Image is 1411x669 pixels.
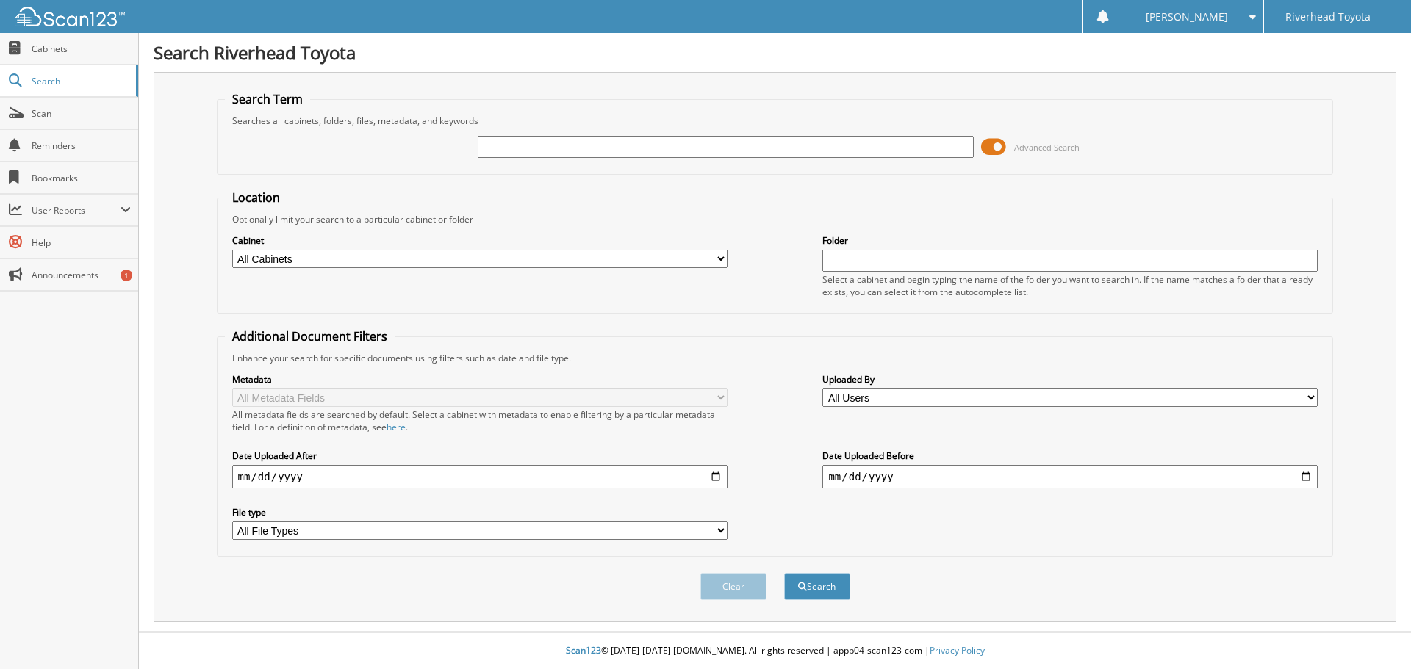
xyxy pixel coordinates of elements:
[822,449,1318,462] label: Date Uploaded Before
[32,236,131,249] span: Help
[154,40,1396,65] h1: Search Riverhead Toyota
[225,213,1326,225] div: Optionally limit your search to a particular cabinet or folder
[32,107,131,120] span: Scan
[784,573,850,600] button: Search
[822,273,1318,298] div: Select a cabinet and begin typing the name of the folder you want to search in. If the name match...
[822,234,1318,247] label: Folder
[1285,12,1371,21] span: Riverhead Toyota
[139,633,1411,669] div: © [DATE]-[DATE] [DOMAIN_NAME]. All rights reserved | appb04-scan123-com |
[32,43,131,55] span: Cabinets
[15,7,125,26] img: scan123-logo-white.svg
[225,328,395,344] legend: Additional Document Filters
[32,269,131,281] span: Announcements
[225,115,1326,127] div: Searches all cabinets, folders, files, metadata, and keywords
[232,234,728,247] label: Cabinet
[566,644,601,657] span: Scan123
[232,465,728,488] input: start
[1146,12,1228,21] span: [PERSON_NAME]
[32,204,121,217] span: User Reports
[822,373,1318,386] label: Uploaded By
[232,506,728,518] label: File type
[232,408,728,433] div: All metadata fields are searched by default. Select a cabinet with metadata to enable filtering b...
[387,421,406,433] a: here
[232,373,728,386] label: Metadata
[930,644,985,657] a: Privacy Policy
[32,75,129,87] span: Search
[822,465,1318,488] input: end
[225,352,1326,364] div: Enhance your search for specific documents using filters such as date and file type.
[700,573,766,600] button: Clear
[1014,142,1080,153] span: Advanced Search
[32,140,131,152] span: Reminders
[225,189,287,206] legend: Location
[121,270,132,281] div: 1
[32,172,131,184] span: Bookmarks
[225,91,310,107] legend: Search Term
[232,449,728,462] label: Date Uploaded After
